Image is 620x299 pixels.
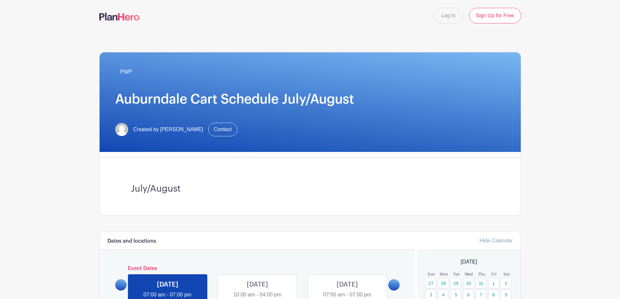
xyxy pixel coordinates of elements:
[469,8,521,23] a: Sign Up for Free
[127,265,389,272] h6: Event Dates
[488,271,501,278] th: Fri
[501,278,511,289] a: 2
[475,278,486,289] a: 31
[488,278,499,289] a: 1
[131,183,489,195] h3: July/August
[115,91,505,107] h1: Auburndale Cart Schedule July/August
[425,278,436,289] a: 27
[450,278,461,289] a: 29
[99,13,140,20] img: logo-507f7623f17ff9eddc593b1ce0a138ce2505c220e1c5a4e2b4648c50719b7d32.svg
[479,238,513,243] a: Hide Calendar
[133,126,203,133] span: Created by [PERSON_NAME]
[438,278,449,289] a: 28
[425,271,438,278] th: Sun
[461,258,477,266] span: [DATE]
[438,271,450,278] th: Mon
[463,271,475,278] th: Wed
[463,278,474,289] a: 30
[450,271,463,278] th: Tue
[107,238,156,244] h6: Dates and locations
[433,8,464,23] a: Log In
[115,123,128,136] img: default-ce2991bfa6775e67f084385cd625a349d9dcbb7a52a09fb2fda1e96e2d18dcdb.png
[120,68,132,76] span: PWP
[475,271,488,278] th: Thu
[500,271,513,278] th: Sat
[208,123,237,136] a: Contact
